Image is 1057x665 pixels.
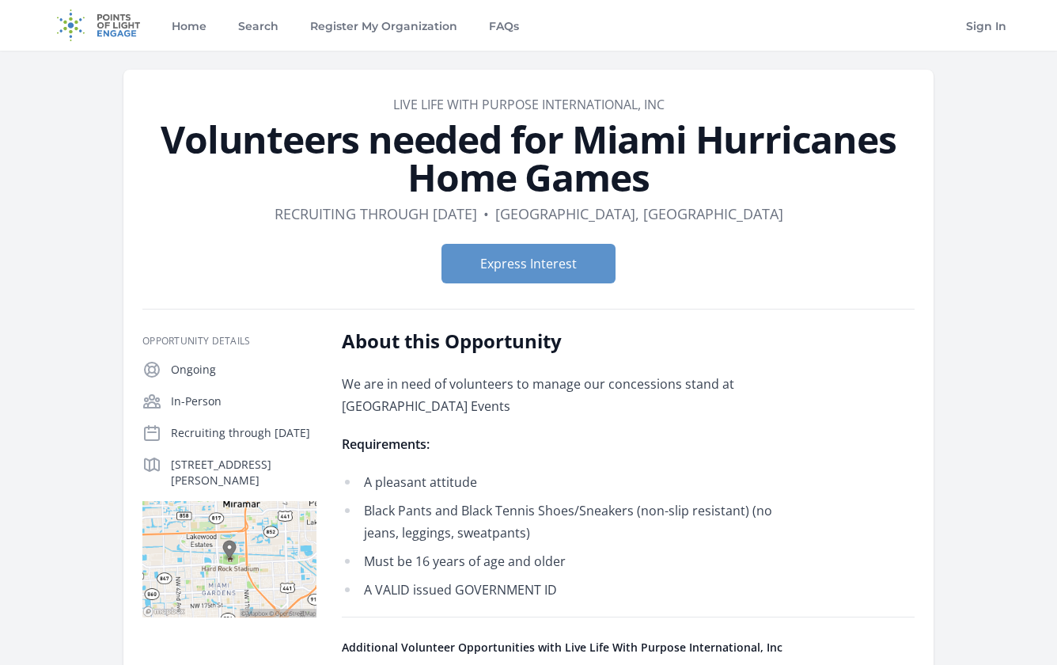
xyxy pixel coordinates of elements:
p: Ongoing [171,362,316,378]
dd: [GEOGRAPHIC_DATA], [GEOGRAPHIC_DATA] [495,203,783,225]
div: • [483,203,489,225]
h3: Opportunity Details [142,335,316,348]
p: [STREET_ADDRESS][PERSON_NAME] [171,457,316,488]
li: A pleasant attitude [342,471,805,493]
p: Recruiting through [DATE] [171,425,316,441]
button: Express Interest [441,244,616,283]
h4: Additional Volunteer Opportunities with Live Life With Purpose International, Inc [342,640,915,655]
h2: About this Opportunity [342,329,805,354]
li: Must be 16 years of age and older [342,550,805,572]
li: Black Pants and Black Tennis Shoes/Sneakers (non-slip resistant) (no jeans, leggings, sweatpants) [342,500,805,544]
p: We are in need of volunteers to manage our concessions stand at [GEOGRAPHIC_DATA] Events [342,373,805,417]
h1: Volunteers needed for Miami Hurricanes Home Games [142,120,915,196]
strong: Requirements: [342,435,430,453]
dd: Recruiting through [DATE] [275,203,477,225]
p: In-Person [171,393,316,409]
a: Live Life With Purpose International, Inc [393,96,665,113]
li: A VALID issued GOVERNMENT ID [342,579,805,601]
img: Map [142,501,316,617]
